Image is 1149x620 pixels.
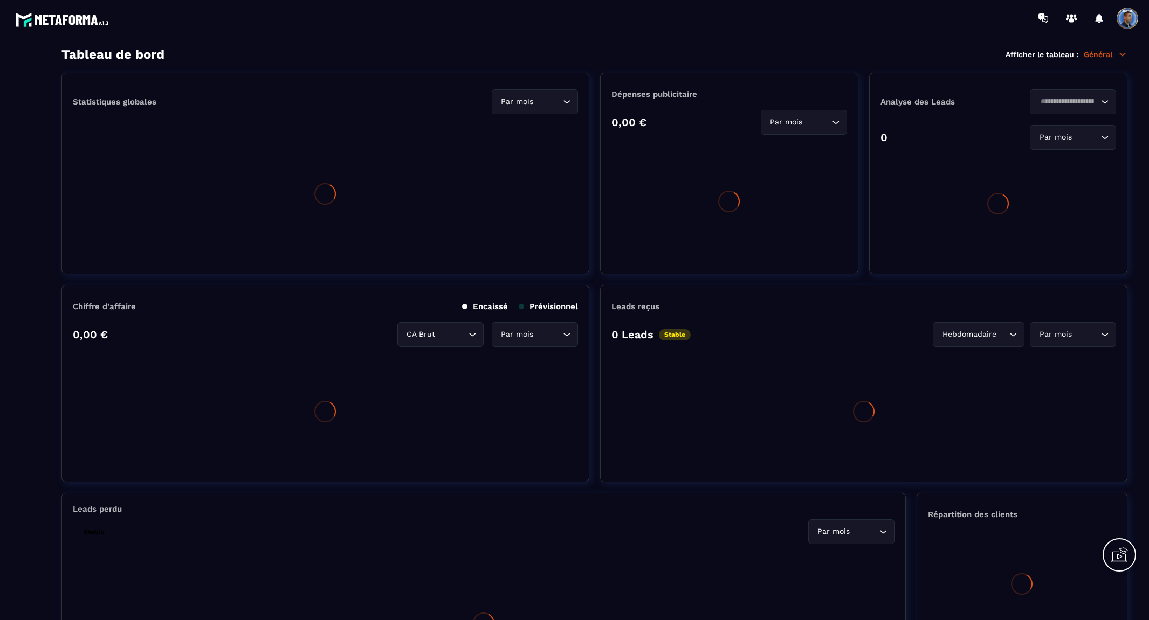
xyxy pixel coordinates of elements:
input: Search for option [805,116,829,128]
input: Search for option [438,329,466,340]
div: Search for option [492,322,578,347]
input: Search for option [999,329,1007,340]
p: Leads reçus [611,302,659,311]
p: 0 [880,131,887,144]
span: Par mois [499,96,536,108]
span: Hebdomadaire [940,329,999,340]
div: Search for option [397,322,484,347]
p: Stable [78,526,110,538]
p: Prévisionnel [519,302,578,311]
input: Search for option [1074,329,1098,340]
span: Par mois [815,526,852,538]
h3: Tableau de bord [61,47,164,62]
p: 0 Leads [611,328,653,341]
p: Stable [659,329,691,340]
div: Search for option [1030,125,1116,150]
div: Search for option [1030,322,1116,347]
span: Par mois [1037,131,1074,143]
input: Search for option [536,96,560,108]
p: Analyse des Leads [880,97,999,107]
p: Leads perdu [73,504,122,514]
img: logo [15,10,112,30]
p: Encaissé [462,302,508,311]
div: Search for option [933,322,1024,347]
input: Search for option [1037,96,1098,108]
input: Search for option [852,526,877,538]
span: CA Brut [404,329,438,340]
p: Statistiques globales [73,97,156,107]
p: 0,00 € [73,328,108,341]
div: Search for option [761,110,847,135]
div: Search for option [808,519,895,544]
p: Répartition des clients [928,510,1116,519]
span: Par mois [1037,329,1074,340]
span: Par mois [768,116,805,128]
p: Général [1084,50,1127,59]
p: Dépenses publicitaire [611,89,847,99]
p: 0,00 € [611,116,646,129]
div: Search for option [492,89,578,114]
p: Afficher le tableau : [1006,50,1078,59]
p: Chiffre d’affaire [73,302,136,311]
span: Par mois [499,329,536,340]
div: Search for option [1030,89,1116,114]
input: Search for option [1074,131,1098,143]
input: Search for option [536,329,560,340]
